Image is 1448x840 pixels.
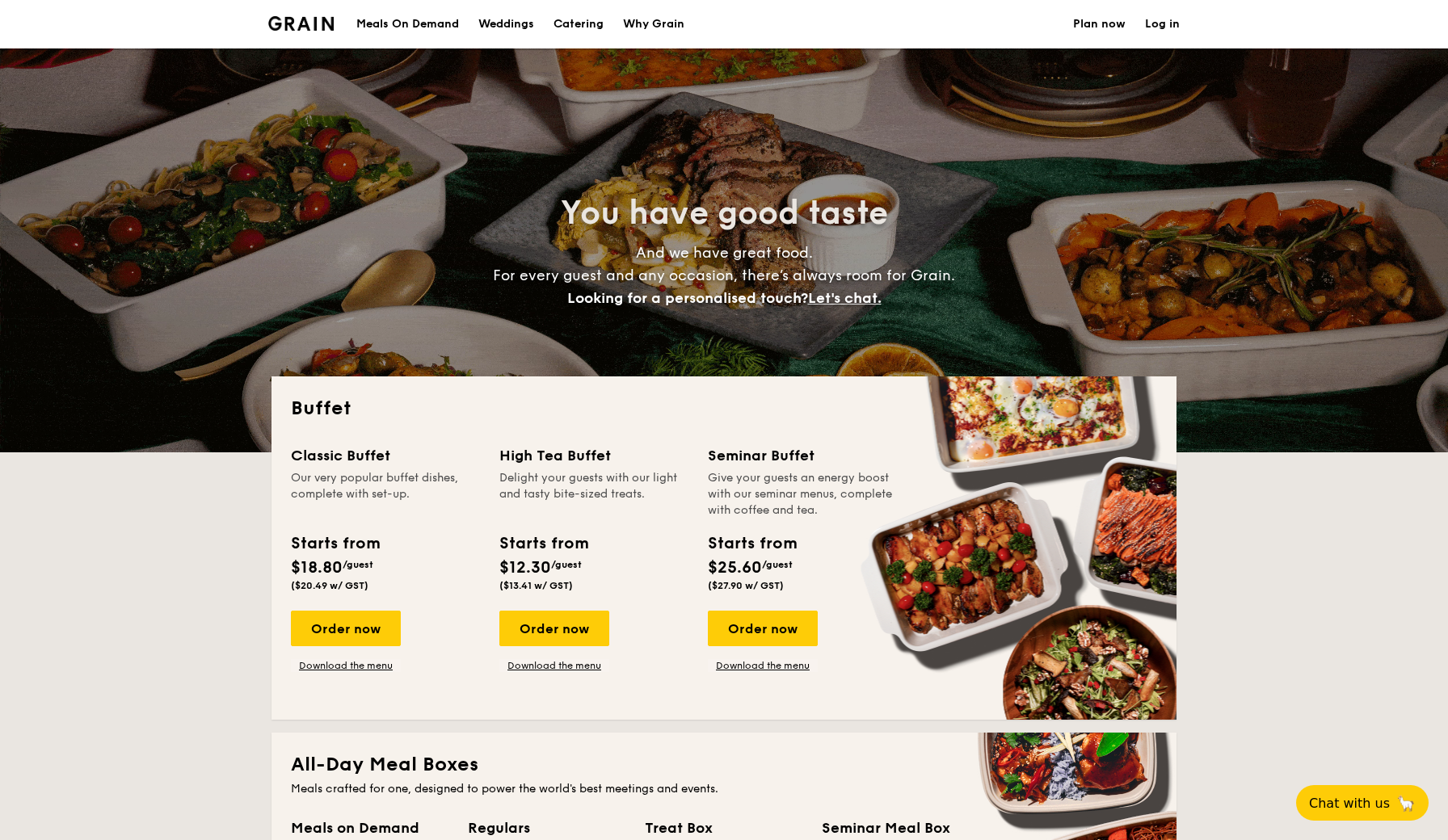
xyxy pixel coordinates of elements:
[291,817,448,839] div: Meals on Demand
[1396,794,1416,813] span: 🦙
[268,16,334,31] img: Grain
[499,558,551,577] span: $12.30
[645,817,802,839] div: Treat Box
[1309,796,1390,811] span: Chat with us
[708,659,818,672] a: Download the menu
[268,16,334,31] a: Logotype
[708,470,897,519] div: Give your guests an energy boost with our seminar menus, complete with coffee and tea.
[468,817,625,839] div: Regulars
[762,559,793,570] span: /guest
[499,470,688,519] div: Delight your guests with our light and tasty bite-sized treats.
[343,559,373,570] span: /guest
[551,559,582,570] span: /guest
[561,194,888,233] span: You have good taste
[499,444,688,467] div: High Tea Buffet
[708,444,897,467] div: Seminar Buffet
[499,611,609,646] div: Order now
[291,611,401,646] div: Order now
[567,289,808,307] span: Looking for a personalised touch?
[291,781,1157,797] div: Meals crafted for one, designed to power the world's best meetings and events.
[291,558,343,577] span: $18.80
[708,611,818,646] div: Order now
[499,531,587,556] div: Starts from
[708,558,762,577] span: $25.60
[708,531,796,556] div: Starts from
[499,580,573,591] span: ($13.41 w/ GST)
[291,470,480,519] div: Our very popular buffet dishes, complete with set-up.
[291,396,1157,422] h2: Buffet
[808,289,882,307] span: Let's chat.
[291,444,480,467] div: Classic Buffet
[291,580,368,591] span: ($20.49 w/ GST)
[822,817,979,839] div: Seminar Meal Box
[493,244,955,307] span: And we have great food. For every guest and any occasion, there’s always room for Grain.
[1296,785,1429,821] button: Chat with us🦙
[291,531,379,556] div: Starts from
[291,659,401,672] a: Download the menu
[291,752,1157,778] h2: All-Day Meal Boxes
[499,659,609,672] a: Download the menu
[708,580,784,591] span: ($27.90 w/ GST)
